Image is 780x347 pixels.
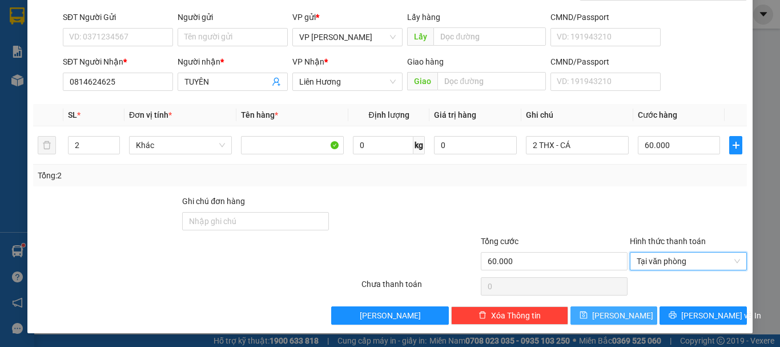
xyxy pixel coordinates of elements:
span: SL [68,110,77,119]
span: VP Nhận [292,57,324,66]
div: CMND/Passport [550,11,661,23]
span: [PERSON_NAME] và In [681,309,761,322]
span: printer [669,311,677,320]
span: Giá trị hàng [434,110,476,119]
button: plus [729,136,742,154]
span: Khác [136,137,225,154]
div: SĐT Người Nhận [63,55,173,68]
span: VP Phan Rí [299,29,396,46]
div: VP gửi [292,11,403,23]
span: Giao [407,72,437,90]
button: printer[PERSON_NAME] và In [660,306,747,325]
input: Ghi chú đơn hàng [182,212,329,230]
div: Người nhận [178,55,288,68]
span: Tại văn phòng [637,253,740,270]
span: Cước hàng [638,110,677,119]
span: user-add [272,77,281,86]
span: [PERSON_NAME] [360,309,421,322]
span: Tổng cước [481,237,518,246]
input: Ghi Chú [526,136,629,154]
span: plus [730,141,742,150]
div: Người gửi [178,11,288,23]
span: save [580,311,588,320]
div: CMND/Passport [550,55,661,68]
label: Hình thức thanh toán [630,237,706,246]
input: 0 [434,136,516,154]
button: save[PERSON_NAME] [570,306,658,325]
span: [PERSON_NAME] [592,309,653,322]
span: Định lượng [368,110,409,119]
span: delete [479,311,487,320]
span: Liên Hương [299,73,396,90]
span: kg [413,136,425,154]
button: delete [38,136,56,154]
button: deleteXóa Thông tin [451,306,568,325]
input: VD: Bàn, Ghế [241,136,344,154]
span: Lấy [407,27,433,46]
input: Dọc đường [437,72,546,90]
div: Chưa thanh toán [360,278,480,298]
span: Xóa Thông tin [491,309,541,322]
span: Giao hàng [407,57,444,66]
span: Tên hàng [241,110,278,119]
div: SĐT Người Gửi [63,11,173,23]
span: Đơn vị tính [129,110,172,119]
input: Dọc đường [433,27,546,46]
th: Ghi chú [521,104,633,126]
label: Ghi chú đơn hàng [182,197,245,206]
div: Tổng: 2 [38,169,302,182]
button: [PERSON_NAME] [331,306,448,325]
span: Lấy hàng [407,13,440,22]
